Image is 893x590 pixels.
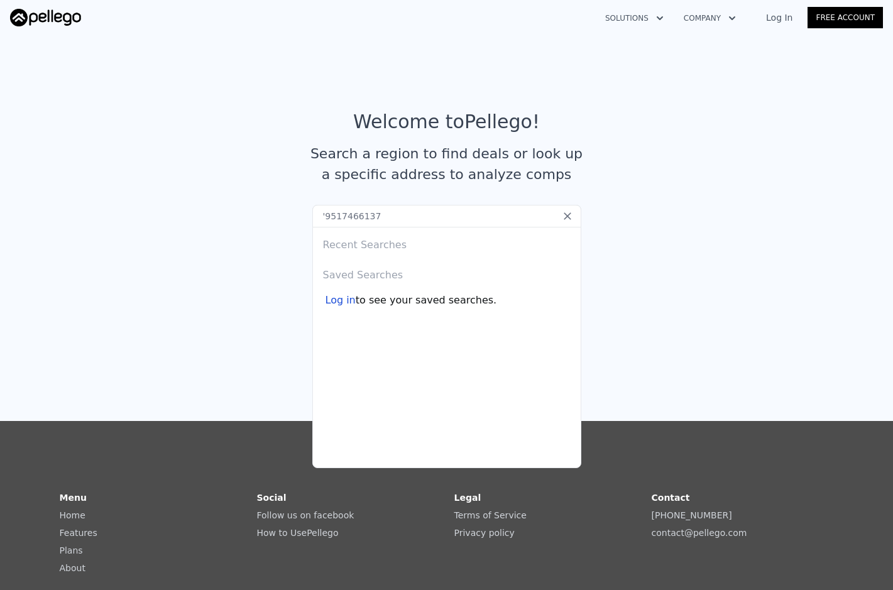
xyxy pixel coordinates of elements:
[60,493,87,503] strong: Menu
[60,563,85,573] a: About
[751,11,808,24] a: Log In
[60,510,85,520] a: Home
[60,528,97,538] a: Features
[652,510,732,520] a: [PHONE_NUMBER]
[674,7,746,30] button: Company
[318,227,576,258] div: Recent Searches
[257,528,339,538] a: How to UsePellego
[326,293,356,308] div: Log in
[10,9,81,26] img: Pellego
[454,493,481,503] strong: Legal
[318,258,576,288] div: Saved Searches
[652,528,747,538] a: contact@pellego.com
[652,493,690,503] strong: Contact
[808,7,883,28] a: Free Account
[595,7,674,30] button: Solutions
[257,493,287,503] strong: Social
[454,528,515,538] a: Privacy policy
[353,111,540,133] div: Welcome to Pellego !
[60,545,83,555] a: Plans
[312,205,581,227] input: Search an address or region...
[306,143,588,185] div: Search a region to find deals or look up a specific address to analyze comps
[257,510,354,520] a: Follow us on facebook
[356,293,496,308] span: to see your saved searches.
[454,510,527,520] a: Terms of Service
